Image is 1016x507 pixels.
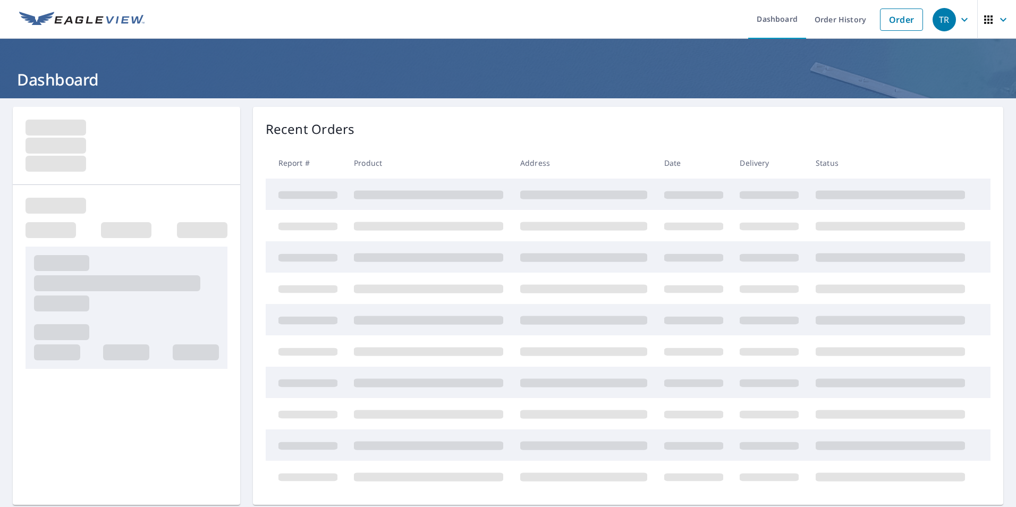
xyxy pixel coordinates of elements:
th: Status [807,147,973,179]
th: Report # [266,147,346,179]
th: Product [345,147,512,179]
p: Recent Orders [266,120,355,139]
th: Delivery [731,147,807,179]
h1: Dashboard [13,69,1003,90]
div: TR [933,8,956,31]
th: Date [656,147,732,179]
a: Order [880,9,923,31]
th: Address [512,147,656,179]
img: EV Logo [19,12,145,28]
